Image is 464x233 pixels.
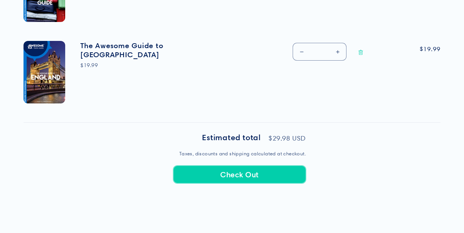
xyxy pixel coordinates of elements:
h2: Estimated total [202,134,261,142]
iframe: PayPal-paypal [173,187,306,208]
small: Taxes, discounts and shipping calculated at checkout. [173,150,306,158]
div: $19.99 [80,61,194,69]
button: Check Out [173,166,306,183]
a: Remove The Awesome Guide to England [354,43,367,62]
span: $19.99 [409,45,440,54]
input: Quantity for The Awesome Guide to England [310,43,329,61]
a: The Awesome Guide to [GEOGRAPHIC_DATA] [80,41,194,59]
p: $29.98 USD [268,135,306,142]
